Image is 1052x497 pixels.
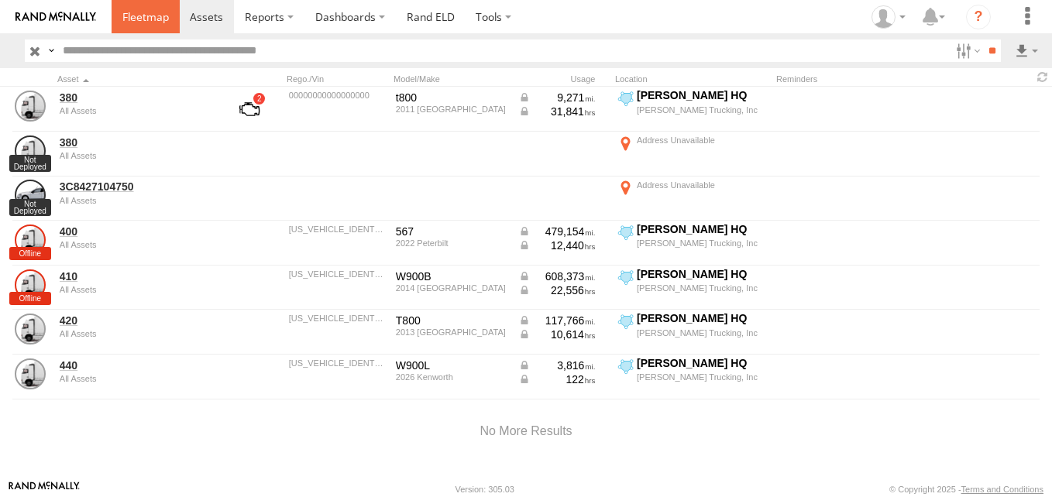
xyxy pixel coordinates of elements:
[396,91,507,105] div: t800
[615,356,770,398] label: Click to View Current Location
[394,74,510,84] div: Model/Make
[615,267,770,309] label: Click to View Current Location
[9,482,80,497] a: Visit our Website
[15,180,46,211] a: View Asset Details
[60,374,210,383] div: undefined
[950,39,983,62] label: Search Filter Options
[57,74,212,84] div: Click to Sort
[287,74,387,84] div: Rego./Vin
[60,329,210,338] div: undefined
[221,91,278,128] a: View Asset with Fault/s
[637,88,768,102] div: [PERSON_NAME] HQ
[866,5,911,29] div: Gary McCullough
[615,74,770,84] div: Location
[60,151,210,160] div: undefined
[289,91,385,100] div: 00000000000000000
[518,283,596,297] div: Data from Vehicle CANbus
[961,485,1043,494] a: Terms and Conditions
[15,358,46,389] a: View Asset Details
[615,222,770,264] label: Click to View Current Location
[518,358,596,372] div: Data from Vehicle CANbus
[60,358,210,372] a: 440
[396,372,507,382] div: 2026 Kenworth
[396,358,507,372] div: W900L
[60,91,210,105] a: 380
[396,238,507,248] div: 2022 Peterbilt
[615,311,770,353] label: Click to View Current Location
[396,225,507,238] div: 567
[516,74,609,84] div: Usage
[396,105,507,114] div: 2011 Kenworth
[60,106,210,115] div: undefined
[60,285,210,294] div: undefined
[289,225,385,234] div: 1XPCD49X4ND774369
[1033,70,1052,84] span: Refresh
[60,196,210,205] div: undefined
[60,240,210,249] div: undefined
[615,88,770,130] label: Click to View Current Location
[60,314,210,327] a: 420
[396,314,507,327] div: T800
[518,372,596,386] div: Data from Vehicle CANbus
[60,135,210,149] a: 380
[518,225,596,238] div: Data from Vehicle CANbus
[966,5,991,29] i: ?
[637,283,768,293] div: [PERSON_NAME] Trucking, Inc
[15,314,46,344] a: View Asset Details
[637,356,768,370] div: [PERSON_NAME] HQ
[637,105,768,115] div: [PERSON_NAME] Trucking, Inc
[637,267,768,281] div: [PERSON_NAME] HQ
[456,485,514,494] div: Version: 305.03
[637,327,768,338] div: [PERSON_NAME] Trucking, Inc
[289,269,385,279] div: 1XKWD49X1EJ385919
[1013,39,1040,62] label: Export results as...
[289,314,385,323] div: 1XKDD49X5DJ365128
[615,178,770,220] label: Click to View Current Location
[637,372,768,382] div: [PERSON_NAME] Trucking, Inc
[396,327,507,337] div: 2013 Kenworth
[518,91,596,105] div: Data from Vehicle CANbus
[60,225,210,238] a: 400
[776,74,911,84] div: Reminders
[518,327,596,341] div: Data from Vehicle CANbus
[637,238,768,248] div: [PERSON_NAME] Trucking, Inc
[518,238,596,252] div: Data from Vehicle CANbus
[615,133,770,175] label: Click to View Current Location
[60,180,210,194] a: 3C8427104750
[396,269,507,283] div: W900B
[15,12,96,22] img: rand-logo.svg
[45,39,57,62] label: Search Query
[15,91,46,122] a: View Asset Details
[637,222,768,236] div: [PERSON_NAME] HQ
[889,485,1043,494] div: © Copyright 2025 -
[289,358,385,368] div: 1XKWD49XXTR194594
[518,105,596,118] div: Data from Vehicle CANbus
[15,135,46,166] a: View Asset Details
[60,269,210,283] a: 410
[15,269,46,300] a: View Asset Details
[518,314,596,327] div: Data from Vehicle CANbus
[396,283,507,293] div: 2014 Kenworth
[518,269,596,283] div: Data from Vehicle CANbus
[637,311,768,325] div: [PERSON_NAME] HQ
[15,225,46,255] a: View Asset Details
